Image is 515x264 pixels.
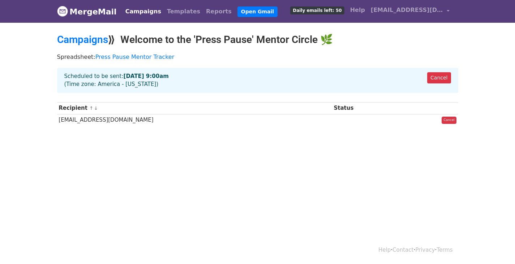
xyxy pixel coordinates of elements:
[427,72,451,83] a: Cancel
[164,4,203,19] a: Templates
[57,53,458,61] p: Spreadsheet:
[57,102,332,114] th: Recipient
[57,4,117,19] a: MergeMail
[368,3,452,20] a: [EMAIL_ADDRESS][DOMAIN_NAME]
[442,117,456,124] a: Cancel
[287,3,347,17] a: Daily emails left: 50
[347,3,368,17] a: Help
[57,34,108,46] a: Campaigns
[124,73,169,79] strong: [DATE] 9:00am
[57,68,458,93] div: Scheduled to be sent: (Time zone: America - [US_STATE])
[378,247,391,253] a: Help
[415,247,435,253] a: Privacy
[95,53,175,60] a: Press Pause Mentor Tracker
[392,247,413,253] a: Contact
[290,7,344,14] span: Daily emails left: 50
[123,4,164,19] a: Campaigns
[371,6,443,14] span: [EMAIL_ADDRESS][DOMAIN_NAME]
[57,6,68,17] img: MergeMail logo
[332,102,398,114] th: Status
[89,105,93,111] a: ↑
[437,247,452,253] a: Terms
[237,7,278,17] a: Open Gmail
[94,105,98,111] a: ↓
[203,4,235,19] a: Reports
[57,34,458,46] h2: ⟫ Welcome to the 'Press Pause' Mentor Circle 🌿
[57,114,332,126] td: [EMAIL_ADDRESS][DOMAIN_NAME]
